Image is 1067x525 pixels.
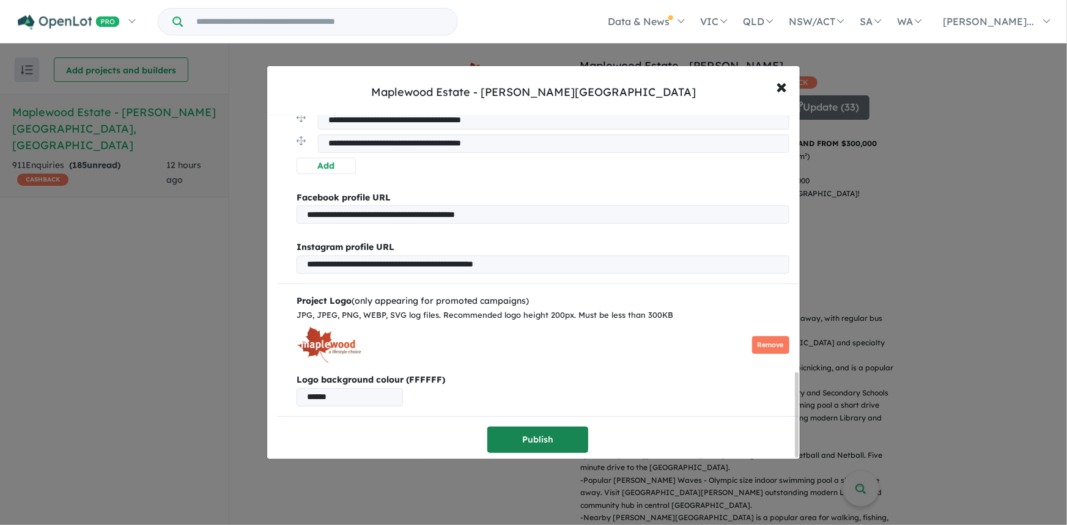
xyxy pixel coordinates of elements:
[297,158,356,174] button: Add
[487,427,588,453] button: Publish
[297,241,394,252] b: Instagram profile URL
[297,192,391,203] b: Facebook profile URL
[297,113,306,122] img: drag.svg
[297,373,789,387] b: Logo background colour (FFFFFF)
[297,326,361,363] img: Maplewood%20Estate%20-%20Melton%20South%20Logo.jpg
[297,136,306,145] img: drag.svg
[18,15,120,30] img: Openlot PRO Logo White
[371,84,696,100] div: Maplewood Estate - [PERSON_NAME][GEOGRAPHIC_DATA]
[297,309,789,322] div: JPG, JPEG, PNG, WEBP, SVG log files. Recommended logo height 200px. Must be less than 300KB
[752,336,789,354] button: Remove
[777,73,788,99] span: ×
[185,9,455,35] input: Try estate name, suburb, builder or developer
[297,294,789,309] div: (only appearing for promoted campaigns)
[943,15,1035,28] span: [PERSON_NAME]...
[297,295,352,306] b: Project Logo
